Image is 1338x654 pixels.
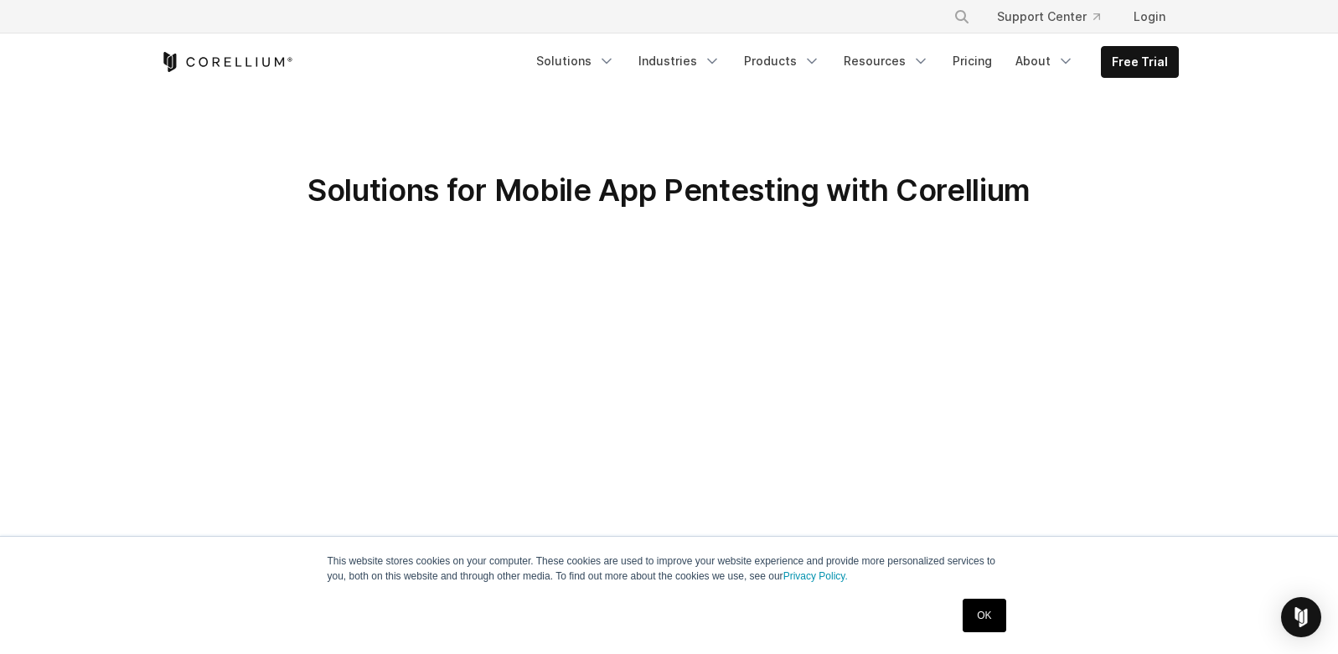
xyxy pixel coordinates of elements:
[1120,2,1179,32] a: Login
[1005,46,1084,76] a: About
[783,570,848,582] a: Privacy Policy.
[963,599,1005,632] a: OK
[943,46,1002,76] a: Pricing
[526,46,625,76] a: Solutions
[933,2,1179,32] div: Navigation Menu
[1102,47,1178,77] a: Free Trial
[526,46,1179,78] div: Navigation Menu
[328,554,1011,584] p: This website stores cookies on your computer. These cookies are used to improve your website expe...
[947,2,977,32] button: Search
[834,46,939,76] a: Resources
[734,46,830,76] a: Products
[307,172,1031,209] span: Solutions for Mobile App Pentesting with Corellium
[628,46,731,76] a: Industries
[984,2,1113,32] a: Support Center
[1281,597,1321,637] div: Open Intercom Messenger
[160,52,293,72] a: Corellium Home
